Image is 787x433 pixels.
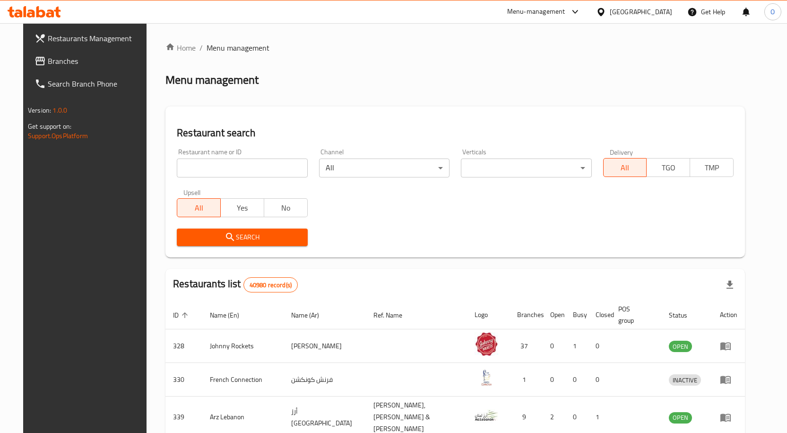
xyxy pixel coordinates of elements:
[650,161,686,175] span: TGO
[177,198,221,217] button: All
[183,189,201,195] label: Upsell
[588,329,611,363] td: 0
[718,274,741,296] div: Export file
[165,42,196,53] a: Home
[461,159,591,177] div: ​
[669,341,692,352] div: OPEN
[165,363,202,397] td: 330
[177,126,734,140] h2: Restaurant search
[220,198,264,217] button: Yes
[565,363,588,397] td: 0
[565,300,588,329] th: Busy
[669,309,700,321] span: Status
[618,303,650,326] span: POS group
[48,33,147,44] span: Restaurants Management
[28,130,88,142] a: Support.OpsPlatform
[199,42,203,53] li: /
[202,329,284,363] td: Johnny Rockets
[184,231,300,243] span: Search
[467,300,510,329] th: Logo
[291,309,331,321] span: Name (Ar)
[244,281,297,290] span: 40980 record(s)
[52,104,67,116] span: 1.0.0
[510,300,543,329] th: Branches
[770,7,775,17] span: O
[173,277,298,292] h2: Restaurants list
[475,404,498,427] img: Arz Lebanon
[165,329,202,363] td: 328
[720,412,737,423] div: Menu
[28,104,51,116] span: Version:
[27,72,155,95] a: Search Branch Phone
[610,149,633,155] label: Delivery
[243,277,298,292] div: Total records count
[543,300,565,329] th: Open
[264,198,308,217] button: No
[373,309,415,321] span: Ref. Name
[669,412,692,423] span: OPEN
[507,6,565,18] div: Menu-management
[646,158,690,177] button: TGO
[284,329,366,363] td: [PERSON_NAME]
[603,158,647,177] button: All
[284,363,366,397] td: فرنش كونكشن
[543,329,565,363] td: 0
[319,159,450,177] div: All
[28,120,71,133] span: Get support on:
[48,55,147,67] span: Branches
[720,340,737,352] div: Menu
[173,309,191,321] span: ID
[165,42,745,53] nav: breadcrumb
[669,375,701,386] span: INACTIVE
[543,363,565,397] td: 0
[210,309,251,321] span: Name (En)
[27,27,155,50] a: Restaurants Management
[27,50,155,72] a: Branches
[588,363,611,397] td: 0
[475,332,498,356] img: Johnny Rockets
[475,366,498,389] img: French Connection
[669,341,692,352] span: OPEN
[225,201,260,215] span: Yes
[720,374,737,385] div: Menu
[712,300,745,329] th: Action
[202,363,284,397] td: French Connection
[607,161,643,175] span: All
[610,7,672,17] div: [GEOGRAPHIC_DATA]
[48,78,147,89] span: Search Branch Phone
[588,300,611,329] th: Closed
[565,329,588,363] td: 1
[268,201,304,215] span: No
[510,329,543,363] td: 37
[510,363,543,397] td: 1
[694,161,730,175] span: TMP
[177,229,307,246] button: Search
[181,201,217,215] span: All
[690,158,734,177] button: TMP
[177,159,307,177] input: Search for restaurant name or ID..
[165,72,259,88] h2: Menu management
[207,42,269,53] span: Menu management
